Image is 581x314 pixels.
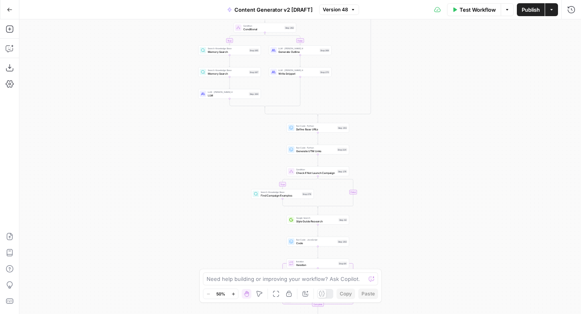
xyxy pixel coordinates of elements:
g: Edge from step_303 to step_224 [317,133,318,144]
span: Check if Not Launch Campaign [296,171,336,175]
div: Step 270 [320,70,330,74]
span: Write Snippet [278,71,318,75]
g: Edge from step_262-conditional-end to step_121-conditional-end [265,107,318,116]
g: Edge from step_274-conditional-end to step_82 [317,207,318,215]
div: LLM · [PERSON_NAME] 4LLMStep 264 [199,89,261,99]
div: Step 267 [249,70,259,74]
div: Step 262 [284,26,295,29]
div: Step 303 [337,126,347,130]
span: Version 48 [323,6,348,13]
div: Step 276 [302,192,312,196]
g: Edge from step_262 to step_269 [265,33,301,45]
span: Memory Search [208,50,247,54]
g: Edge from step_293 to step_84 [317,247,318,258]
g: Edge from step_121-conditional-end to step_303 [317,115,318,123]
g: Edge from step_276 to step_274-conditional-end [282,199,318,208]
g: Edge from step_265 to step_267 [229,55,230,67]
div: Search Knowledge BaseMemory SearchStep 267 [199,67,261,77]
div: Step 293 [337,240,347,243]
span: Generate Outline [278,50,318,54]
div: LLM · [PERSON_NAME] 4Generate OutlineStep 269 [269,46,332,55]
span: Conditional [243,27,283,31]
g: Edge from step_274 to step_276 [282,176,318,189]
g: Edge from step_127 to step_121-conditional-end [318,11,371,116]
button: Test Workflow [447,3,501,16]
div: Step 274 [337,170,347,173]
div: Step 84 [338,262,347,265]
div: Google SearchStyle Guide ResearchStep 82 [286,215,349,225]
button: Copy [336,289,355,299]
div: Run Code · PythonGenerate UTM LinksStep 224 [286,145,349,155]
g: Edge from step_179 to step_262 [264,11,265,23]
g: Edge from step_84 to step_85 [317,268,318,280]
span: Define Base URLs [296,127,336,131]
span: Test Workflow [460,6,496,14]
span: Condition [296,168,336,171]
span: LLM · [PERSON_NAME] 4 [278,69,318,72]
span: Iteration [296,263,337,267]
g: Edge from step_270 to step_262-conditional-end [265,77,301,108]
div: Step 224 [337,148,347,151]
div: ConditionConditionalStep 262 [234,23,296,33]
span: 50% [216,291,225,297]
div: Complete [312,302,324,307]
span: Paste [362,290,375,297]
span: LLM · [PERSON_NAME] 4 [208,90,247,94]
span: LLM [208,93,247,97]
div: Search Knowledge BaseMemory SearchStep 265 [199,46,261,55]
div: LoopIterationIterationStep 84 [286,259,349,268]
g: Edge from step_264 to step_262-conditional-end [230,99,265,108]
span: Run Code · JavaScript [296,238,336,241]
button: Content Generator v2 [DRAFT] [222,3,318,16]
div: Run Code · JavaScriptCodeStep 293 [286,237,349,247]
g: Edge from step_269 to step_270 [300,55,301,67]
span: Copy [340,290,352,297]
div: Search Knowledge BaseFind Campaign ExamplesStep 276 [251,189,314,199]
div: LLM · [PERSON_NAME] 4Write SnippetStep 270 [269,67,332,77]
g: Edge from step_267 to step_264 [229,77,230,89]
div: Step 264 [249,92,259,96]
button: Publish [517,3,545,16]
g: Edge from step_82 to step_293 [317,225,318,237]
g: Edge from step_224 to step_274 [317,155,318,166]
span: Content Generator v2 [DRAFT] [234,6,313,14]
span: Run Code · Python [296,146,336,149]
div: ConditionCheck if Not Launch CampaignStep 274 [286,167,349,176]
span: Find Campaign Examples [261,193,300,197]
span: Memory Search [208,71,247,75]
div: Step 269 [320,48,330,52]
button: Paste [358,289,378,299]
span: Search Knowledge Base [208,69,247,72]
span: Code [296,241,336,245]
span: Iteration [296,260,337,263]
span: Style Guide Research [296,219,337,223]
div: Step 265 [249,48,259,52]
span: LLM · [PERSON_NAME] 4 [278,47,318,50]
span: Search Knowledge Base [261,190,300,194]
span: Run Code · Python [296,124,336,128]
g: Edge from step_262 to step_265 [229,33,265,45]
div: Step 82 [339,218,347,222]
span: Condition [243,24,283,27]
span: Publish [522,6,540,14]
div: Run Code · PythonDefine Base URLsStep 303 [286,123,349,133]
g: Edge from step_274 to step_274-conditional-end [318,176,353,208]
span: Google Search [296,216,337,220]
span: Generate UTM Links [296,149,336,153]
button: Version 48 [319,4,359,15]
div: Complete [286,302,349,307]
span: Search Knowledge Base [208,47,247,50]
